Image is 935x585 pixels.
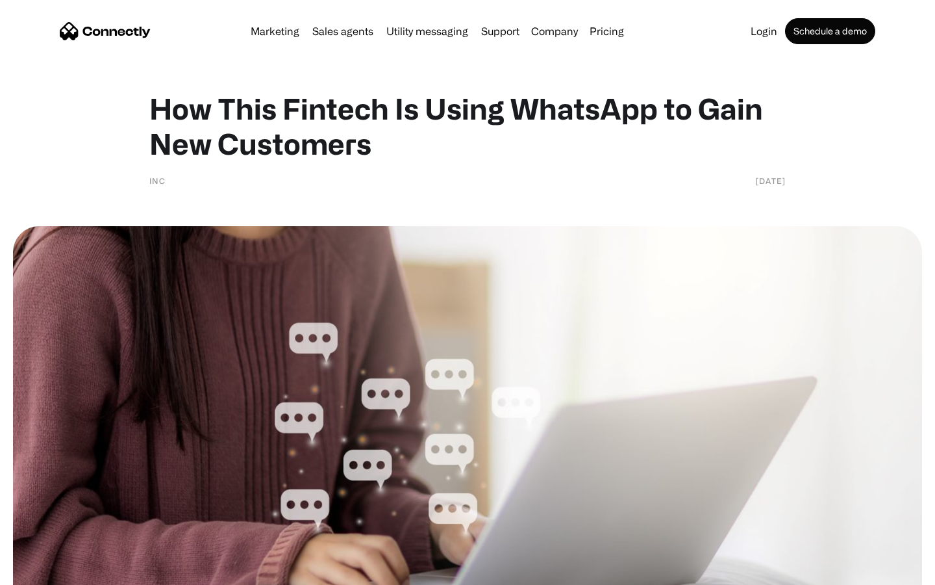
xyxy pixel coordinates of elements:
[245,26,305,36] a: Marketing
[149,91,786,161] h1: How This Fintech Is Using WhatsApp to Gain New Customers
[13,562,78,580] aside: Language selected: English
[756,174,786,187] div: [DATE]
[26,562,78,580] ul: Language list
[149,174,166,187] div: INC
[745,26,782,36] a: Login
[307,26,379,36] a: Sales agents
[381,26,473,36] a: Utility messaging
[531,22,578,40] div: Company
[527,22,582,40] div: Company
[785,18,875,44] a: Schedule a demo
[476,26,525,36] a: Support
[60,21,151,41] a: home
[584,26,629,36] a: Pricing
